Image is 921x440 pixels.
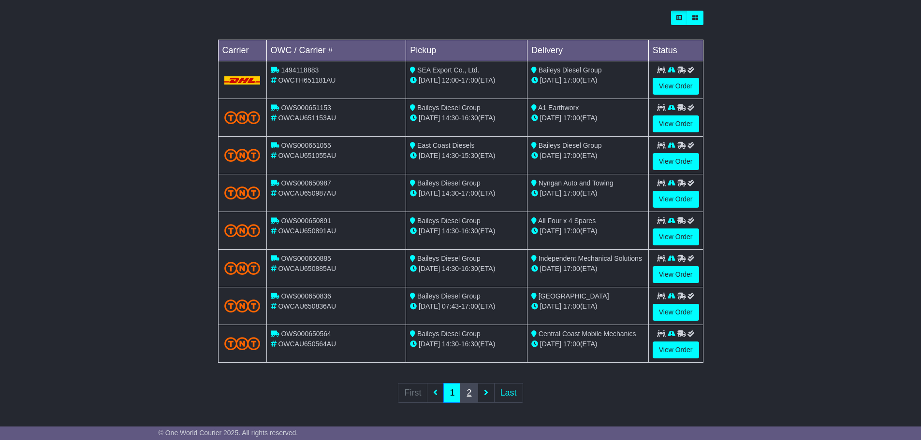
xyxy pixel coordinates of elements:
a: View Order [653,266,699,283]
td: Carrier [218,40,266,61]
a: View Order [653,78,699,95]
span: 16:30 [461,227,478,235]
span: OWS000650885 [281,255,331,262]
div: - (ETA) [410,188,523,199]
span: A1 Earthworx [538,104,579,112]
span: Baileys Diesel Group [539,66,602,74]
div: (ETA) [531,339,644,349]
span: [GEOGRAPHIC_DATA] [539,292,609,300]
a: 2 [460,383,478,403]
span: East Coast Diesels [417,142,474,149]
div: - (ETA) [410,264,523,274]
img: TNT_Domestic.png [224,224,261,237]
span: OWS000650891 [281,217,331,225]
span: 17:00 [563,152,580,159]
div: (ETA) [531,113,644,123]
img: TNT_Domestic.png [224,262,261,275]
span: [DATE] [540,114,561,122]
div: (ETA) [531,188,644,199]
span: [DATE] [540,302,561,310]
div: (ETA) [531,151,644,161]
img: TNT_Domestic.png [224,111,261,124]
img: TNT_Domestic.png [224,299,261,312]
span: Central Coast Mobile Mechanics [539,330,636,338]
span: 14:30 [442,265,459,272]
img: TNT_Domestic.png [224,337,261,350]
span: 17:00 [461,76,478,84]
span: 17:00 [563,265,580,272]
span: [DATE] [540,152,561,159]
div: - (ETA) [410,113,523,123]
span: [DATE] [540,227,561,235]
a: Last [494,383,523,403]
div: - (ETA) [410,151,523,161]
span: Baileys Diesel Group [539,142,602,149]
span: [DATE] [419,76,440,84]
span: 17:00 [563,227,580,235]
span: OWS000651153 [281,104,331,112]
img: DHL.png [224,76,261,84]
span: Baileys Diesel Group [417,292,481,300]
span: Baileys Diesel Group [417,255,481,262]
td: Status [648,40,703,61]
span: All Four x 4 Spares [538,217,596,225]
span: 17:00 [563,302,580,310]
span: 16:30 [461,340,478,348]
span: Nyngan Auto and Towing [539,179,614,187]
a: View Order [653,191,699,208]
img: TNT_Domestic.png [224,149,261,162]
span: 1494118883 [281,66,319,74]
span: 16:30 [461,265,478,272]
span: 14:30 [442,114,459,122]
td: OWC / Carrier # [266,40,406,61]
a: View Order [653,341,699,358]
span: OWCTH651181AU [278,76,336,84]
span: 12:00 [442,76,459,84]
div: (ETA) [531,75,644,85]
div: - (ETA) [410,301,523,312]
a: View Order [653,228,699,245]
span: OWS000650836 [281,292,331,300]
span: [DATE] [540,76,561,84]
img: TNT_Domestic.png [224,186,261,199]
span: OWCAU650564AU [278,340,336,348]
span: [DATE] [419,152,440,159]
span: Baileys Diesel Group [417,217,481,225]
span: OWCAU651055AU [278,152,336,159]
span: Baileys Diesel Group [417,330,481,338]
span: OWS000650564 [281,330,331,338]
a: View Order [653,115,699,132]
span: OWCAU650836AU [278,302,336,310]
span: [DATE] [419,114,440,122]
span: Baileys Diesel Group [417,179,481,187]
div: (ETA) [531,301,644,312]
span: 16:30 [461,114,478,122]
span: 14:30 [442,189,459,197]
span: OWS000650987 [281,179,331,187]
span: 14:30 [442,152,459,159]
span: [DATE] [540,340,561,348]
span: © One World Courier 2025. All rights reserved. [159,429,298,437]
span: 17:00 [563,76,580,84]
span: OWCAU650885AU [278,265,336,272]
span: SEA Export Co., Ltd. [417,66,479,74]
span: 14:30 [442,227,459,235]
span: [DATE] [419,302,440,310]
td: Delivery [527,40,648,61]
div: (ETA) [531,264,644,274]
div: - (ETA) [410,339,523,349]
span: 07:43 [442,302,459,310]
span: [DATE] [419,265,440,272]
span: OWCAU650987AU [278,189,336,197]
a: View Order [653,304,699,321]
div: - (ETA) [410,226,523,236]
span: 17:00 [461,302,478,310]
div: - (ETA) [410,75,523,85]
span: 17:00 [563,340,580,348]
a: 1 [443,383,461,403]
span: Baileys Diesel Group [417,104,481,112]
div: (ETA) [531,226,644,236]
span: [DATE] [540,265,561,272]
span: 17:00 [563,114,580,122]
span: 17:00 [563,189,580,197]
